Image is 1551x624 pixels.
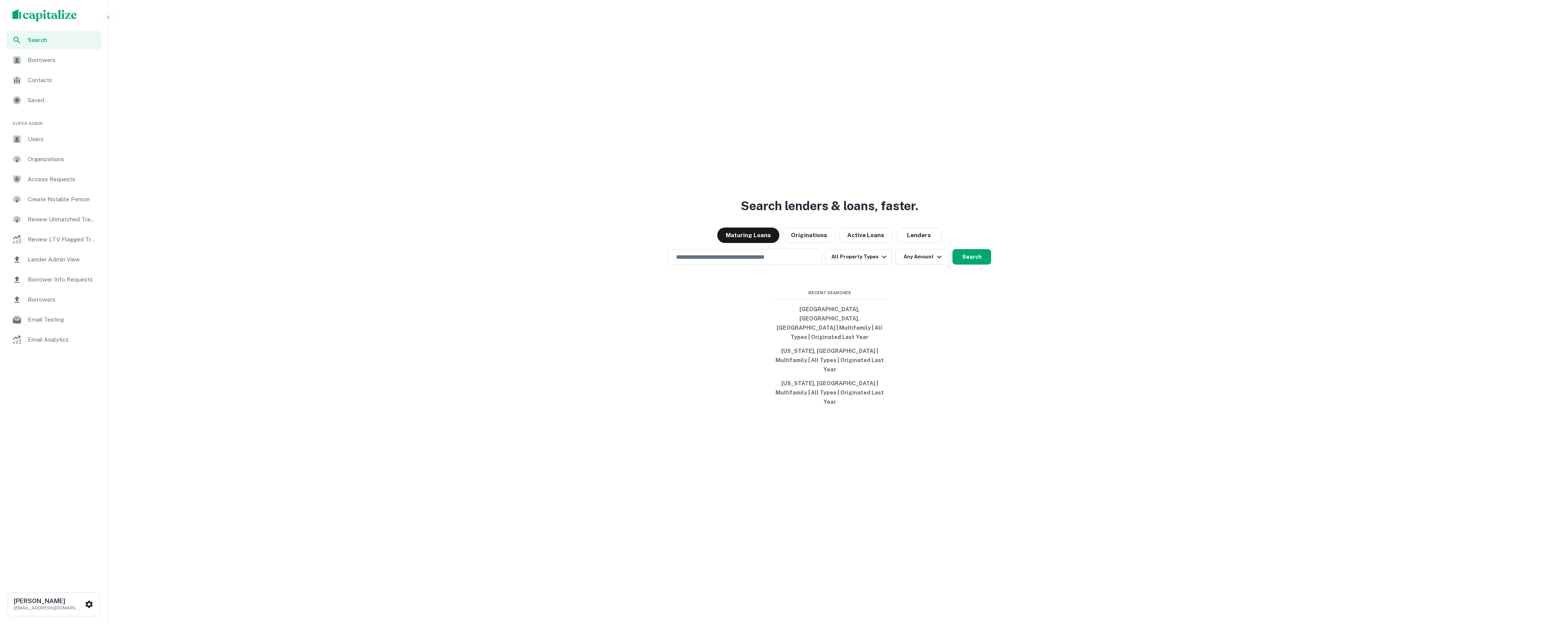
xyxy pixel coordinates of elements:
[6,130,101,148] a: Users
[6,91,101,110] a: Saved
[895,249,949,265] button: Any Amount
[28,175,97,184] span: Access Requests
[772,344,887,376] button: [US_STATE], [GEOGRAPHIC_DATA] | Multifamily | All Types | Originated Last Year
[772,290,887,296] span: Recent Searches
[28,315,97,324] span: Email Testing
[28,215,97,224] span: Review Unmatched Transactions
[6,290,101,309] a: Borrowers
[1512,562,1551,599] iframe: Chat Widget
[741,197,918,215] h3: Search lenders & loans, faster.
[28,195,97,204] span: Create Notable Person
[6,270,101,289] a: Borrower Info Requests
[6,331,101,349] a: Email Analytics
[6,230,101,249] a: Review LTV Flagged Transactions
[6,310,101,329] a: Email Testing
[12,9,77,22] img: capitalize-logo.png
[28,275,97,284] span: Borrower Info Requests
[6,210,101,229] a: Review Unmatched Transactions
[6,190,101,209] a: Create Notable Person
[772,302,887,344] button: [GEOGRAPHIC_DATA], [GEOGRAPHIC_DATA], [GEOGRAPHIC_DATA] | Multifamily | All Types | Originated La...
[14,598,83,604] h6: [PERSON_NAME]
[8,592,100,616] button: [PERSON_NAME][EMAIL_ADDRESS][DOMAIN_NAME]
[6,71,101,89] a: Contacts
[6,31,101,49] a: Search
[28,155,97,164] span: Organizations
[6,250,101,269] a: Lender Admin View
[28,335,97,344] span: Email Analytics
[28,76,97,85] span: Contacts
[6,111,101,130] li: Super Admin
[839,228,893,243] button: Active Loans
[28,36,97,44] span: Search
[28,255,97,264] span: Lender Admin View
[6,170,101,189] a: Access Requests
[825,249,892,265] button: All Property Types
[28,295,97,304] span: Borrowers
[717,228,779,243] button: Maturing Loans
[782,228,836,243] button: Originations
[28,56,97,65] span: Borrowers
[28,235,97,244] span: Review LTV Flagged Transactions
[14,604,83,611] p: [EMAIL_ADDRESS][DOMAIN_NAME]
[6,51,101,69] a: Borrowers
[6,150,101,169] a: Organizations
[896,228,942,243] button: Lenders
[772,376,887,409] button: [US_STATE], [GEOGRAPHIC_DATA] | Multifamily | All Types | Originated Last Year
[28,96,97,105] span: Saved
[28,135,97,144] span: Users
[953,249,991,265] button: Search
